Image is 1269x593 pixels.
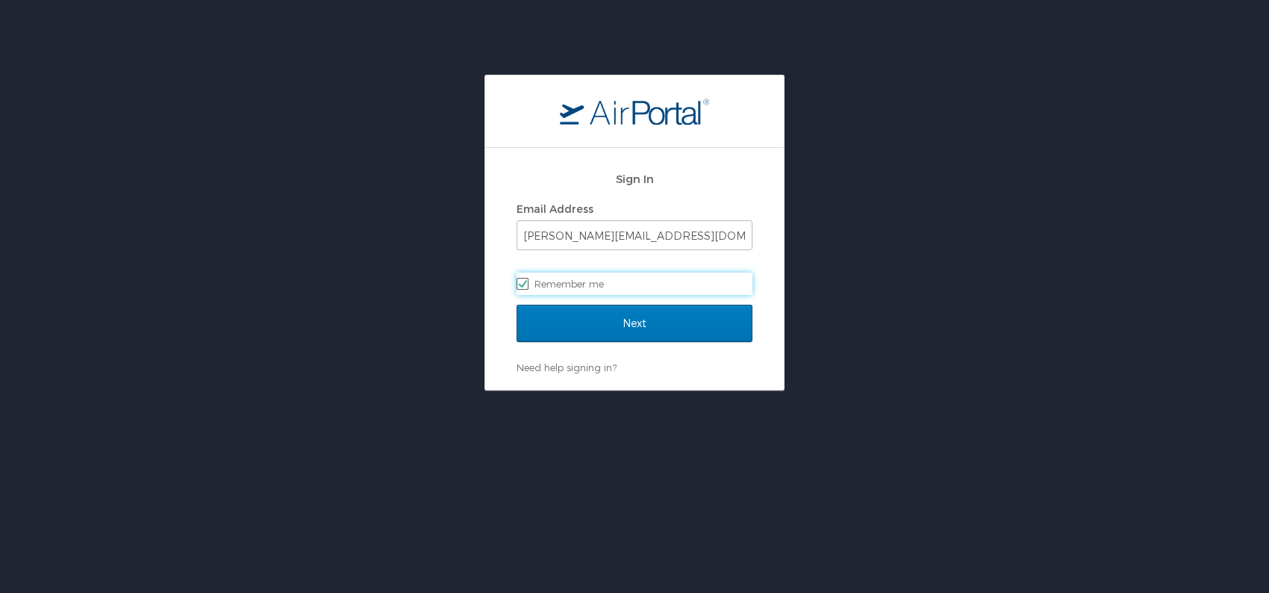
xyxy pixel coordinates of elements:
[517,305,752,342] input: Next
[517,202,593,215] label: Email Address
[517,361,617,373] a: Need help signing in?
[560,98,709,125] img: logo
[517,273,752,295] label: Remember me
[517,170,752,187] h2: Sign In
